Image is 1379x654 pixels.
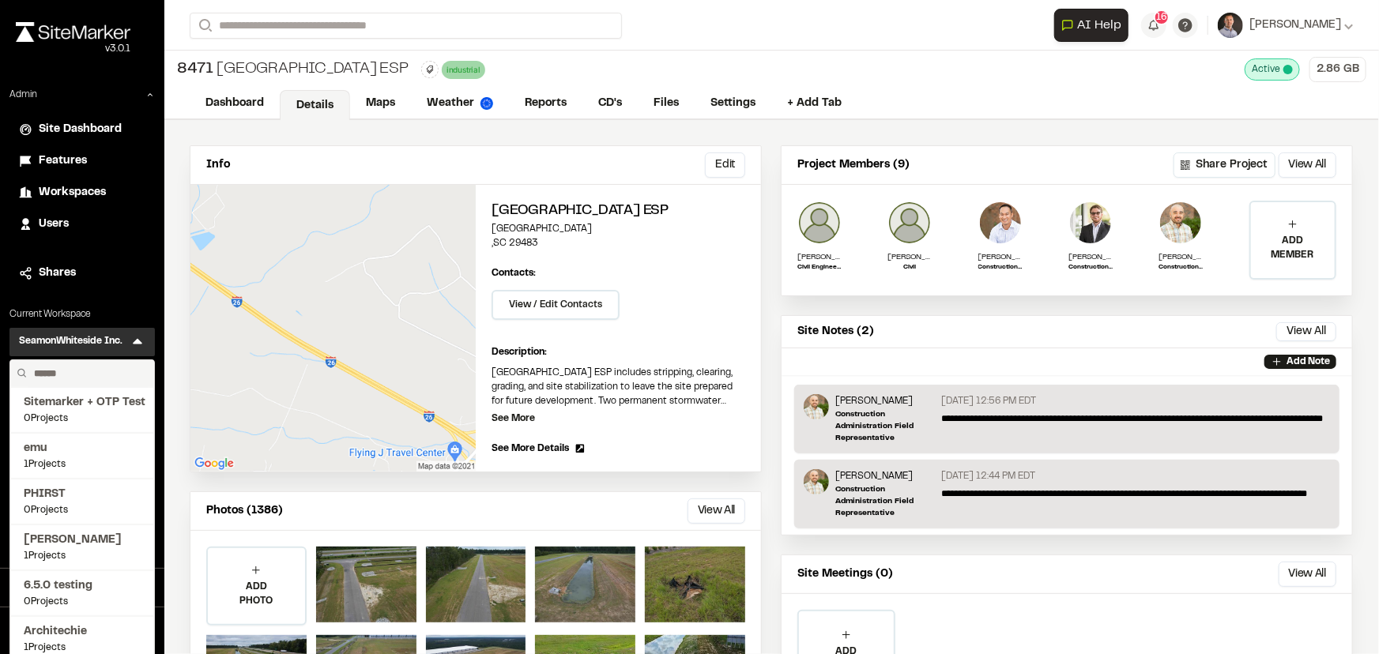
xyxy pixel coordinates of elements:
[492,222,745,236] p: [GEOGRAPHIC_DATA]
[1068,251,1113,263] p: [PERSON_NAME]
[206,156,230,174] p: Info
[887,251,932,263] p: [PERSON_NAME]
[492,366,745,408] p: [GEOGRAPHIC_DATA] ESP includes stripping, clearing, grading, and site stabilization to leave the ...
[1218,13,1354,38] button: [PERSON_NAME]
[1279,152,1336,178] button: View All
[1276,322,1336,341] button: View All
[24,577,141,595] span: 6.5.0 testing
[1279,562,1336,587] button: View All
[1245,58,1300,81] div: This project is active and counting against your active project count.
[1141,13,1166,38] button: 16
[1068,263,1113,272] p: Construction Admin Field Representative II
[978,251,1023,263] p: [PERSON_NAME]
[190,13,218,39] button: Search
[39,265,76,282] span: Shares
[797,251,842,263] p: [PERSON_NAME]
[24,623,141,641] span: Architechie
[804,394,829,419] img: Sinuhe Perez
[24,532,141,549] span: [PERSON_NAME]
[1283,65,1293,74] span: This project is active and counting against your active project count.
[705,152,745,178] button: Edit
[177,58,213,81] span: 8471
[39,216,69,233] span: Users
[1156,10,1167,24] span: 16
[24,394,141,412] span: Sitemarker + OTP Test
[24,440,141,457] span: emu
[797,156,910,174] p: Project Members (9)
[835,469,936,483] p: [PERSON_NAME]
[19,334,122,350] h3: SeamonWhiteside Inc.
[509,88,582,118] a: Reports
[442,61,485,79] div: industrial
[887,201,932,245] img: Daniel Ethredge
[24,595,141,609] span: 0 Projects
[9,88,37,102] p: Admin
[24,549,141,563] span: 1 Projects
[19,184,145,201] a: Workspaces
[492,412,535,426] p: See More
[1249,17,1341,34] span: [PERSON_NAME]
[190,88,280,118] a: Dashboard
[582,88,638,118] a: CD's
[492,201,745,222] h2: [GEOGRAPHIC_DATA] ESP
[24,412,141,426] span: 0 Projects
[492,290,620,320] button: View / Edit Contacts
[208,580,305,608] p: ADD PHOTO
[492,442,569,456] span: See More Details
[1068,201,1113,245] img: Colin Brown
[835,408,936,444] p: Construction Administration Field Representative
[1251,234,1335,262] p: ADD MEMBER
[24,394,141,426] a: Sitemarker + OTP Test0Projects
[771,88,857,118] a: + Add Tab
[177,58,409,81] div: [GEOGRAPHIC_DATA] ESP
[1159,201,1203,245] img: Sinuhe Perez
[492,236,745,250] p: , SC 29483
[797,323,874,340] p: Site Notes (2)
[688,498,745,524] button: View All
[421,61,439,78] button: Edit Tags
[887,263,932,272] p: Civil
[19,152,145,170] a: Features
[1252,62,1280,77] span: Active
[492,266,536,280] p: Contacts:
[1159,263,1203,272] p: Construction Administration Field Representative
[19,216,145,233] a: Users
[1287,355,1330,369] p: Add Note
[480,97,493,110] img: precipai.png
[280,90,350,120] a: Details
[695,88,771,118] a: Settings
[19,265,145,282] a: Shares
[797,201,842,245] img: Paul Peeples
[1218,13,1243,38] img: User
[1174,152,1275,178] button: Share Project
[978,263,1023,272] p: Construction Admin Project Manager
[942,394,1037,408] p: [DATE] 12:56 PM EDT
[24,532,141,563] a: [PERSON_NAME]1Projects
[24,486,141,503] span: PHIRST
[39,121,122,138] span: Site Dashboard
[978,201,1023,245] img: Tommy Huang
[411,88,509,118] a: Weather
[835,394,936,408] p: [PERSON_NAME]
[24,577,141,609] a: 6.5.0 testing0Projects
[492,345,745,359] p: Description:
[797,263,842,272] p: Civil Engineering Project Manager
[1054,9,1135,42] div: Open AI Assistant
[1309,57,1366,82] div: 2.86 GB
[16,22,130,42] img: rebrand.png
[24,486,141,517] a: PHIRST0Projects
[835,483,936,519] p: Construction Administration Field Representative
[1159,251,1203,263] p: [PERSON_NAME]
[19,121,145,138] a: Site Dashboard
[24,503,141,517] span: 0 Projects
[638,88,695,118] a: Files
[39,184,106,201] span: Workspaces
[804,469,829,494] img: Sinuhe Perez
[24,440,141,472] a: emu1Projects
[24,457,141,472] span: 1 Projects
[206,502,283,520] p: Photos (1386)
[942,469,1036,483] p: [DATE] 12:44 PM EDT
[39,152,87,170] span: Features
[1054,9,1128,42] button: Open AI Assistant
[1077,16,1121,35] span: AI Help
